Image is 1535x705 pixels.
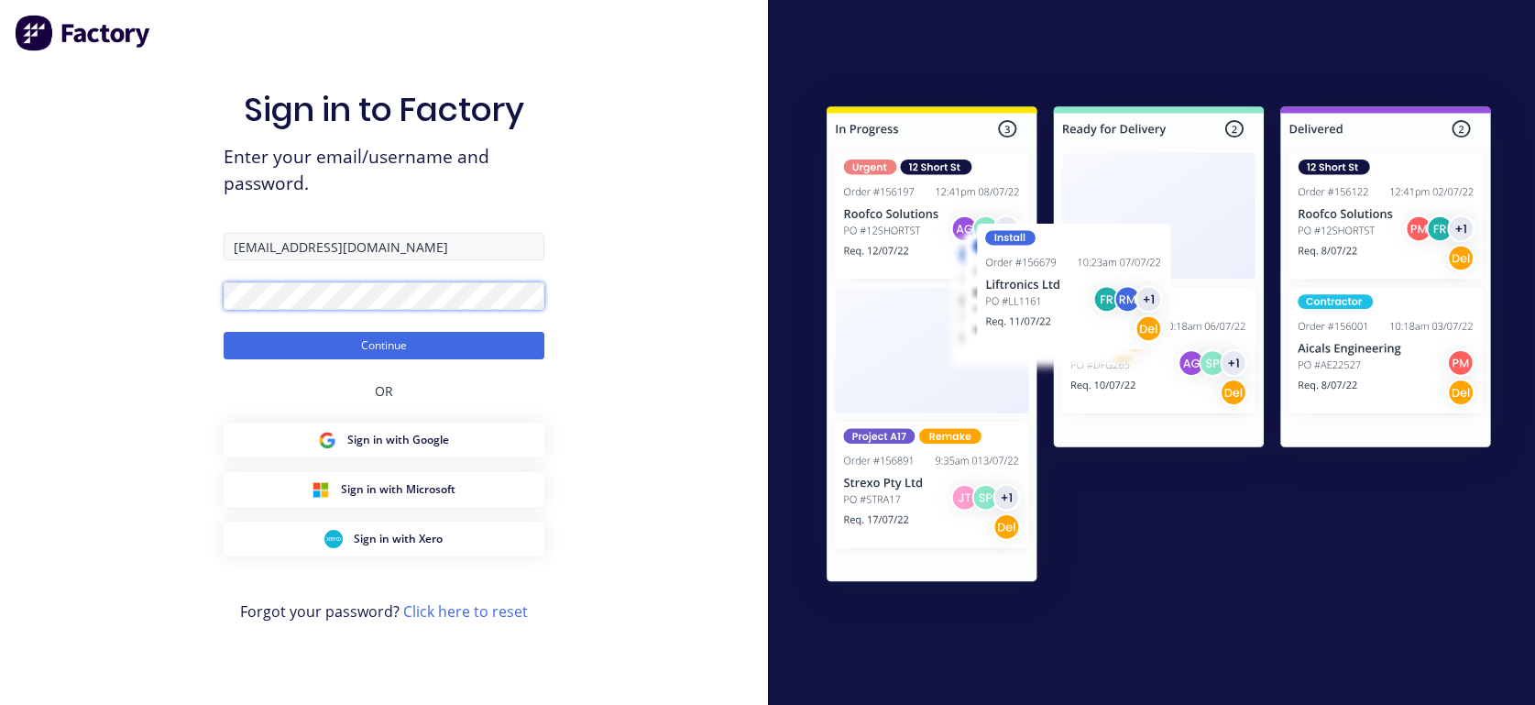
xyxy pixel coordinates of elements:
h1: Sign in to Factory [244,90,524,129]
img: Microsoft Sign in [312,480,330,499]
span: Sign in with Microsoft [341,481,455,498]
span: Sign in with Google [347,432,449,448]
button: Microsoft Sign inSign in with Microsoft [224,472,544,507]
button: Continue [224,332,544,359]
span: Forgot your password? [240,600,528,622]
img: Sign in [786,70,1531,625]
img: Factory [15,15,152,51]
a: Click here to reset [403,601,528,622]
button: Xero Sign inSign in with Xero [224,522,544,556]
span: Enter your email/username and password. [224,144,544,197]
img: Google Sign in [318,431,336,449]
span: Sign in with Xero [354,531,443,547]
img: Xero Sign in [324,530,343,548]
button: Google Sign inSign in with Google [224,423,544,457]
div: OR [375,359,393,423]
input: Email/Username [224,233,544,260]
